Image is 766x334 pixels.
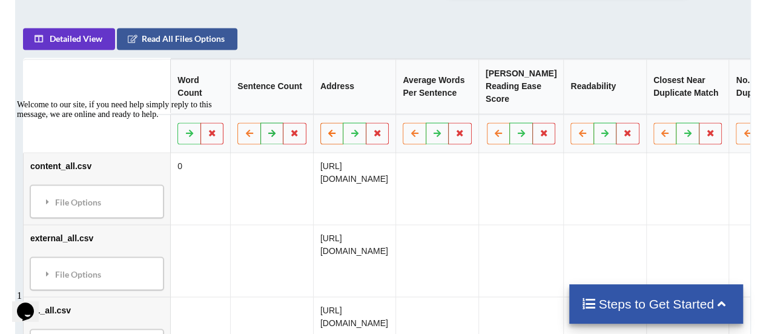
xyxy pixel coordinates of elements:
[478,59,563,114] th: [PERSON_NAME] Reading Ease Score
[12,95,230,279] iframe: chat widget
[313,153,396,224] td: [URL][DOMAIN_NAME]
[23,28,115,50] button: Detailed View
[313,224,396,296] td: [URL][DOMAIN_NAME]
[581,296,731,312] h4: Steps to Get Started
[396,59,479,114] th: Average Words Per Sentence
[117,28,237,50] button: Read All Files Options
[171,59,231,114] th: Word Count
[12,286,51,322] iframe: chat widget
[564,59,647,114] th: Readability
[34,261,160,286] div: File Options
[231,59,314,114] th: Sentence Count
[646,59,729,114] th: Closest Near Duplicate Match
[5,5,223,24] div: Welcome to our site, if you need help simply reply to this message, we are online and ready to help.
[313,59,396,114] th: Address
[5,5,200,24] span: Welcome to our site, if you need help simply reply to this message, we are online and ready to help.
